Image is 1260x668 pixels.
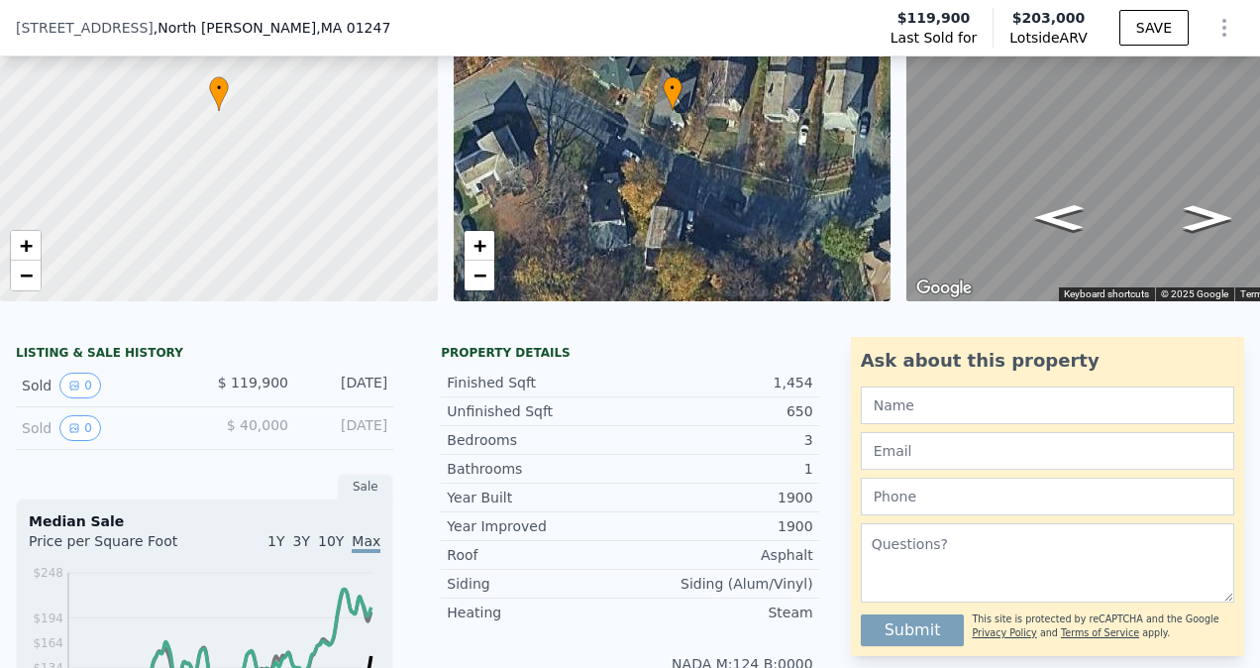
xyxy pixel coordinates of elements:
div: Unfinished Sqft [447,401,630,421]
a: Zoom in [465,231,494,261]
button: Submit [861,614,965,646]
span: $119,900 [897,8,971,28]
div: 1900 [630,488,813,507]
a: Privacy Policy [972,627,1036,638]
div: Price per Square Foot [29,531,205,563]
input: Email [861,432,1234,470]
span: Max [352,533,380,553]
span: © 2025 Google [1161,288,1228,299]
input: Name [861,387,1234,424]
img: Google [911,276,977,301]
input: Phone [861,478,1234,515]
span: 1Y [267,533,284,549]
div: 650 [630,401,813,421]
span: Lotside ARV [1009,28,1087,48]
div: 1,454 [630,373,813,392]
div: This site is protected by reCAPTCHA and the Google and apply. [972,607,1234,646]
span: • [663,79,682,97]
div: Median Sale [29,511,380,531]
span: 10Y [318,533,344,549]
div: Ask about this property [861,347,1234,375]
a: Open this area in Google Maps (opens a new window) [911,276,977,301]
div: Siding (Alum/Vinyl) [630,574,813,594]
div: Heating [447,603,630,622]
span: + [20,233,33,258]
span: $ 40,000 [227,417,288,433]
button: Show Options [1205,8,1244,48]
span: • [209,79,229,97]
div: 3 [630,430,813,450]
div: Sold [22,373,189,398]
div: 1 [630,459,813,479]
span: $ 119,900 [218,375,288,390]
div: [DATE] [304,415,387,441]
div: • [663,76,682,111]
div: Steam [630,603,813,622]
span: [STREET_ADDRESS] [16,18,154,38]
button: Keyboard shortcuts [1064,287,1149,301]
div: Sale [338,474,393,500]
div: Finished Sqft [447,373,630,392]
div: Property details [441,345,818,361]
button: View historical data [59,373,101,398]
tspan: $164 [33,636,63,650]
a: Terms of Service [1061,627,1139,638]
span: + [472,233,485,258]
div: Bedrooms [447,430,630,450]
div: 1900 [630,516,813,536]
div: LISTING & SALE HISTORY [16,345,393,365]
div: Asphalt [630,545,813,565]
tspan: $194 [33,612,63,625]
button: View historical data [59,415,101,441]
div: Year Improved [447,516,630,536]
path: Go East, E Main St [1162,199,1253,237]
button: SAVE [1119,10,1189,46]
div: [DATE] [304,373,387,398]
a: Zoom in [11,231,41,261]
div: Roof [447,545,630,565]
span: Last Sold for [891,28,978,48]
span: $203,000 [1012,10,1086,26]
span: 3Y [293,533,310,549]
div: Sold [22,415,189,441]
a: Zoom out [11,261,41,290]
span: , MA 01247 [316,20,390,36]
a: Zoom out [465,261,494,290]
div: Year Built [447,488,630,507]
span: − [20,263,33,287]
span: , North [PERSON_NAME] [154,18,390,38]
span: − [472,263,485,287]
div: Bathrooms [447,459,630,479]
div: • [209,76,229,111]
div: Siding [447,574,630,594]
tspan: $248 [33,566,63,580]
path: Go Northwest, E Main St [1013,198,1104,236]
